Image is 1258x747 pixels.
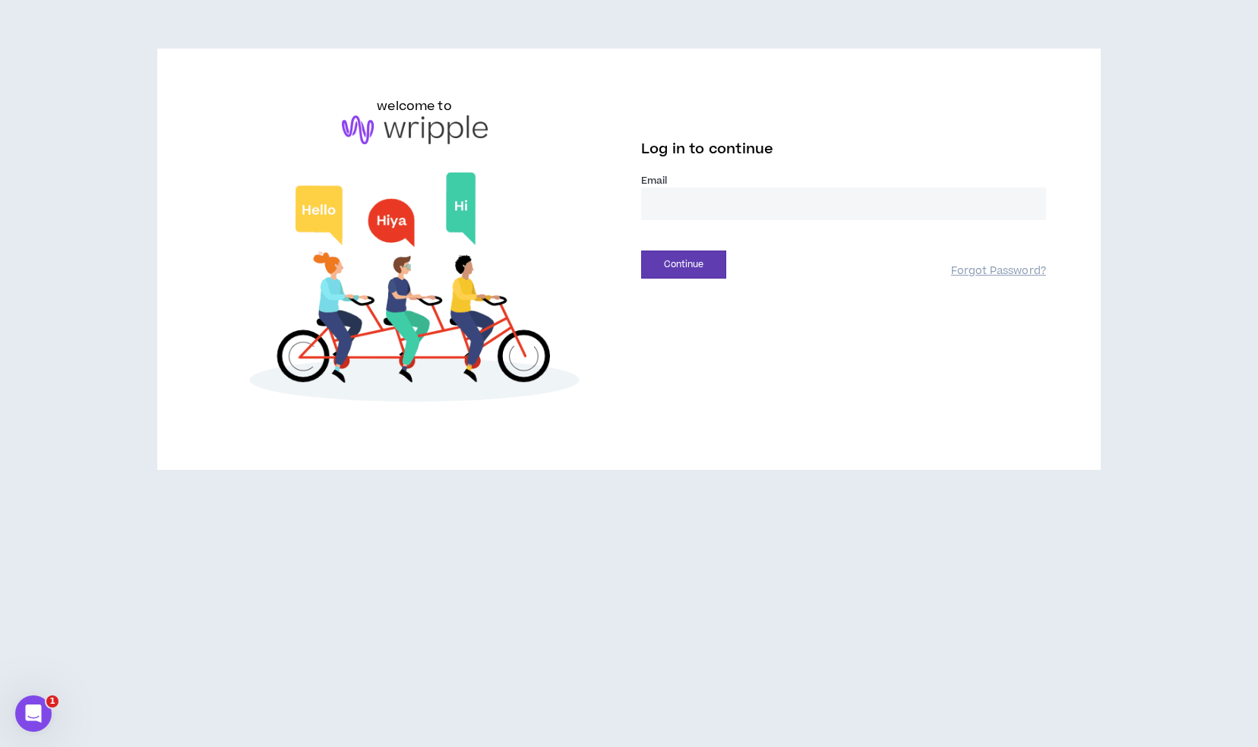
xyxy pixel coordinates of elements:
[342,115,488,144] img: logo-brand.png
[641,174,1046,188] label: Email
[641,251,726,279] button: Continue
[46,695,58,708] span: 1
[951,264,1046,279] a: Forgot Password?
[212,159,617,422] img: Welcome to Wripple
[15,695,52,732] iframe: Intercom live chat
[641,140,773,159] span: Log in to continue
[377,97,452,115] h6: welcome to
